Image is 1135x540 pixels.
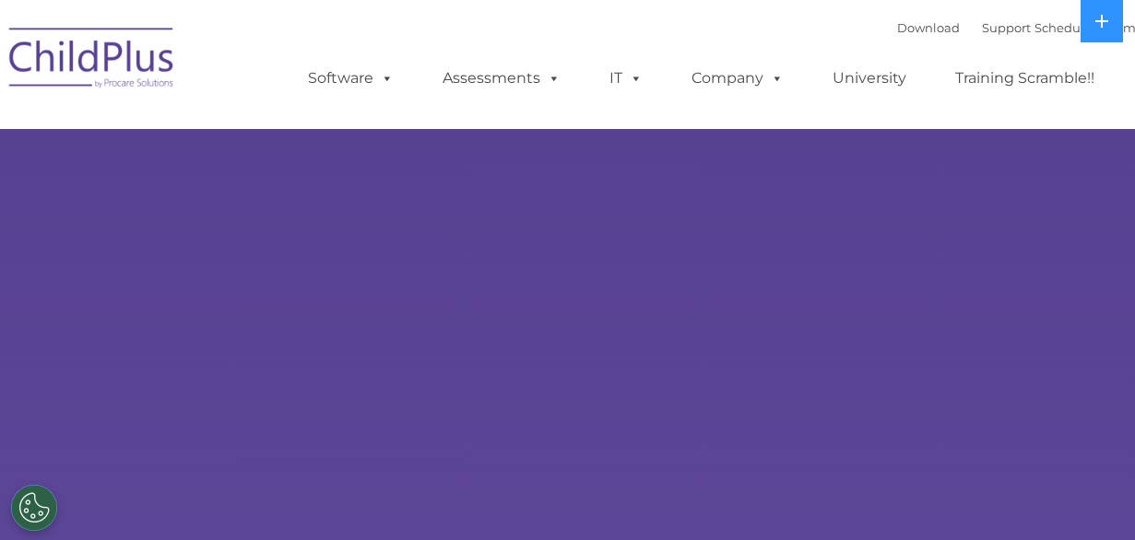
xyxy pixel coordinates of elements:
[290,60,412,97] a: Software
[591,60,661,97] a: IT
[11,485,57,531] button: Cookies Settings
[814,60,925,97] a: University
[937,60,1113,97] a: Training Scramble!!
[424,60,579,97] a: Assessments
[982,20,1031,35] a: Support
[897,20,960,35] a: Download
[673,60,802,97] a: Company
